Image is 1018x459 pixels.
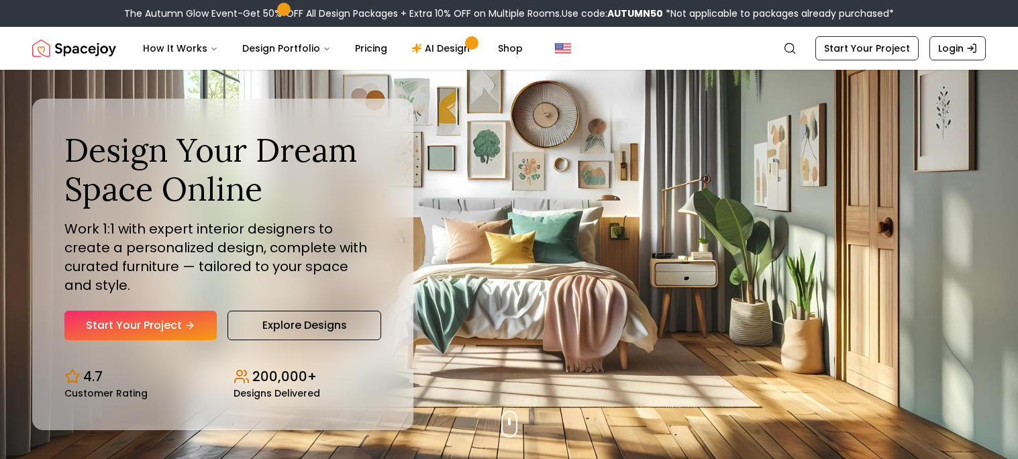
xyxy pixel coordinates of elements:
a: AI Design [401,35,485,62]
button: Design Portfolio [232,35,342,62]
small: Customer Rating [64,389,148,398]
div: The Autumn Glow Event-Get 50% OFF All Design Packages + Extra 10% OFF on Multiple Rooms. [124,7,894,20]
button: How It Works [132,35,229,62]
a: Start Your Project [815,36,919,60]
b: AUTUMN50 [607,7,663,20]
a: Pricing [344,35,398,62]
span: *Not applicable to packages already purchased* [663,7,894,20]
p: Work 1:1 with expert interior designers to create a personalized design, complete with curated fu... [64,219,381,295]
img: Spacejoy Logo [32,35,116,62]
small: Designs Delivered [234,389,320,398]
p: 200,000+ [252,367,317,386]
div: Design stats [64,356,381,398]
a: Spacejoy [32,35,116,62]
span: Use code: [562,7,663,20]
img: United States [555,40,571,56]
nav: Global [32,27,986,70]
a: Shop [487,35,533,62]
a: Explore Designs [227,311,381,340]
h1: Design Your Dream Space Online [64,131,381,208]
a: Start Your Project [64,311,217,340]
a: Login [929,36,986,60]
p: 4.7 [83,367,103,386]
nav: Main [132,35,533,62]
